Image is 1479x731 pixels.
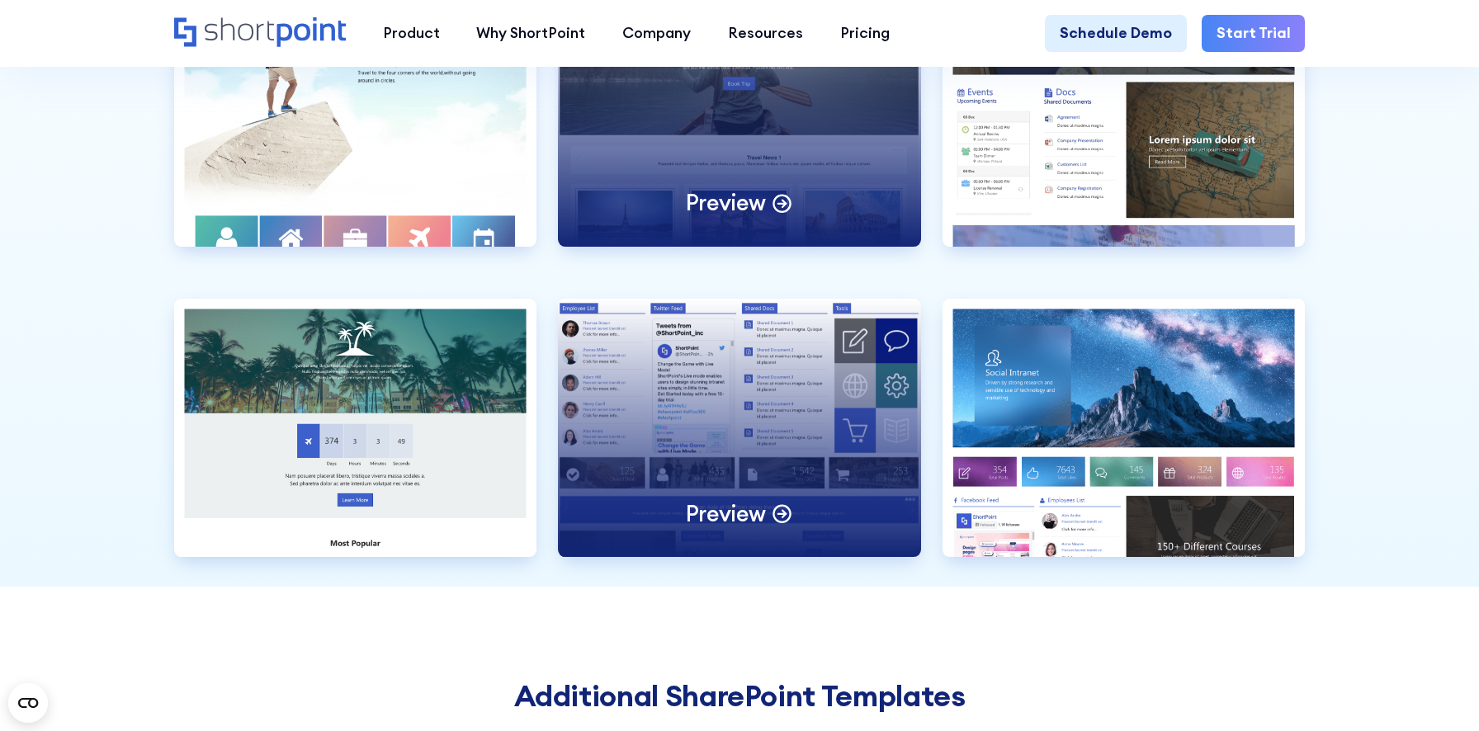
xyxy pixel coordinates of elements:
[558,299,920,587] a: Social Layout 1Preview
[1396,652,1479,731] iframe: Chat Widget
[383,22,440,45] div: Product
[840,22,890,45] div: Pricing
[622,22,691,45] div: Company
[174,679,1306,714] h2: Additional SharePoint Templates
[174,299,536,587] a: NewsPortal 6
[710,15,822,52] a: Resources
[821,15,908,52] a: Pricing
[174,17,346,50] a: Home
[686,188,766,217] p: Preview
[728,22,803,45] div: Resources
[686,499,766,528] p: Preview
[604,15,710,52] a: Company
[1202,15,1306,52] a: Start Trial
[476,22,585,45] div: Why ShortPoint
[1045,15,1187,52] a: Schedule Demo
[943,299,1305,587] a: Social Layout 2
[8,683,48,723] button: Open CMP widget
[364,15,458,52] a: Product
[458,15,604,52] a: Why ShortPoint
